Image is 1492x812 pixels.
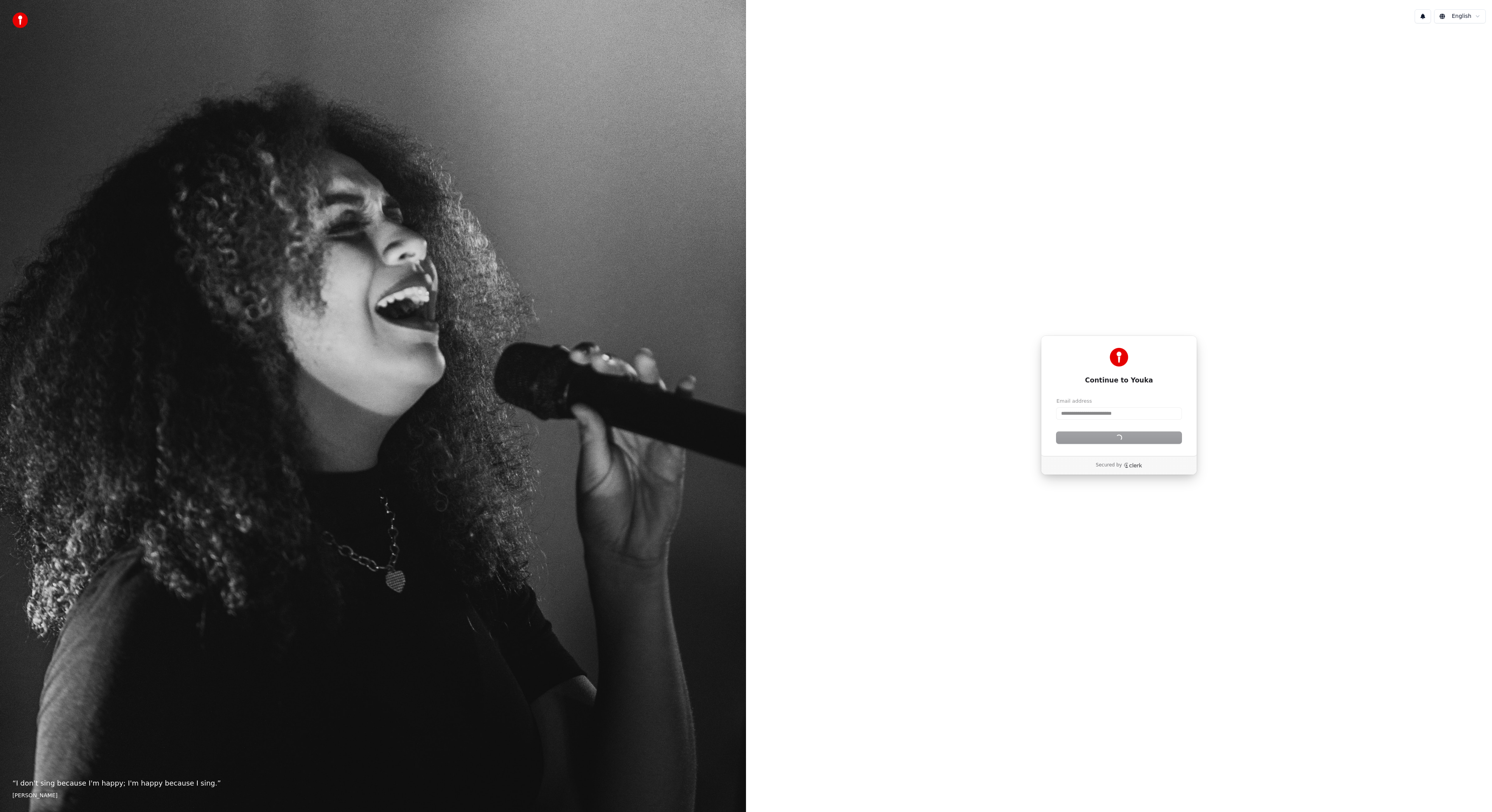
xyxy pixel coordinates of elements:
img: Youka [1110,348,1128,367]
p: Secured by [1096,462,1122,468]
h1: Continue to Youka [1056,376,1182,385]
p: “ I don't sing because I'm happy; I'm happy because I sing. ” [12,778,734,789]
footer: [PERSON_NAME] [12,792,734,800]
a: Clerk logo [1124,463,1142,468]
img: youka [12,12,28,28]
